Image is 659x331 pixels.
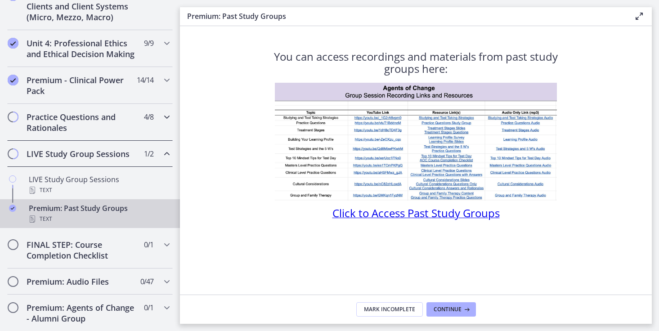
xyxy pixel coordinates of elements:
[364,306,415,313] span: Mark Incomplete
[140,276,153,287] span: 0 / 47
[434,306,462,313] span: Continue
[29,203,169,224] div: Premium: Past Study Groups
[27,112,136,133] h2: Practice Questions and Rationales
[27,302,136,324] h2: Premium: Agents of Change - Alumni Group
[144,112,153,122] span: 4 / 8
[144,38,153,49] span: 9 / 9
[144,302,153,313] span: 0 / 1
[144,239,153,250] span: 0 / 1
[144,148,153,159] span: 1 / 2
[27,148,136,159] h2: LIVE Study Group Sessions
[27,38,136,59] h2: Unit 4: Professional Ethics and Ethical Decision Making
[332,210,500,219] a: Click to Access Past Study Groups
[426,302,476,317] button: Continue
[9,205,16,212] i: Completed
[27,239,136,261] h2: FINAL STEP: Course Completion Checklist
[8,38,18,49] i: Completed
[274,49,558,76] span: You can access recordings and materials from past study groups here:
[29,214,169,224] div: Text
[275,83,557,201] img: 1734296182395.jpeg
[8,75,18,85] i: Completed
[332,206,500,220] span: Click to Access Past Study Groups
[29,185,169,196] div: Text
[29,174,169,196] div: LIVE Study Group Sessions
[27,276,136,287] h2: Premium: Audio Files
[187,11,619,22] h3: Premium: Past Study Groups
[356,302,423,317] button: Mark Incomplete
[27,75,136,96] h2: Premium - Clinical Power Pack
[137,75,153,85] span: 14 / 14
